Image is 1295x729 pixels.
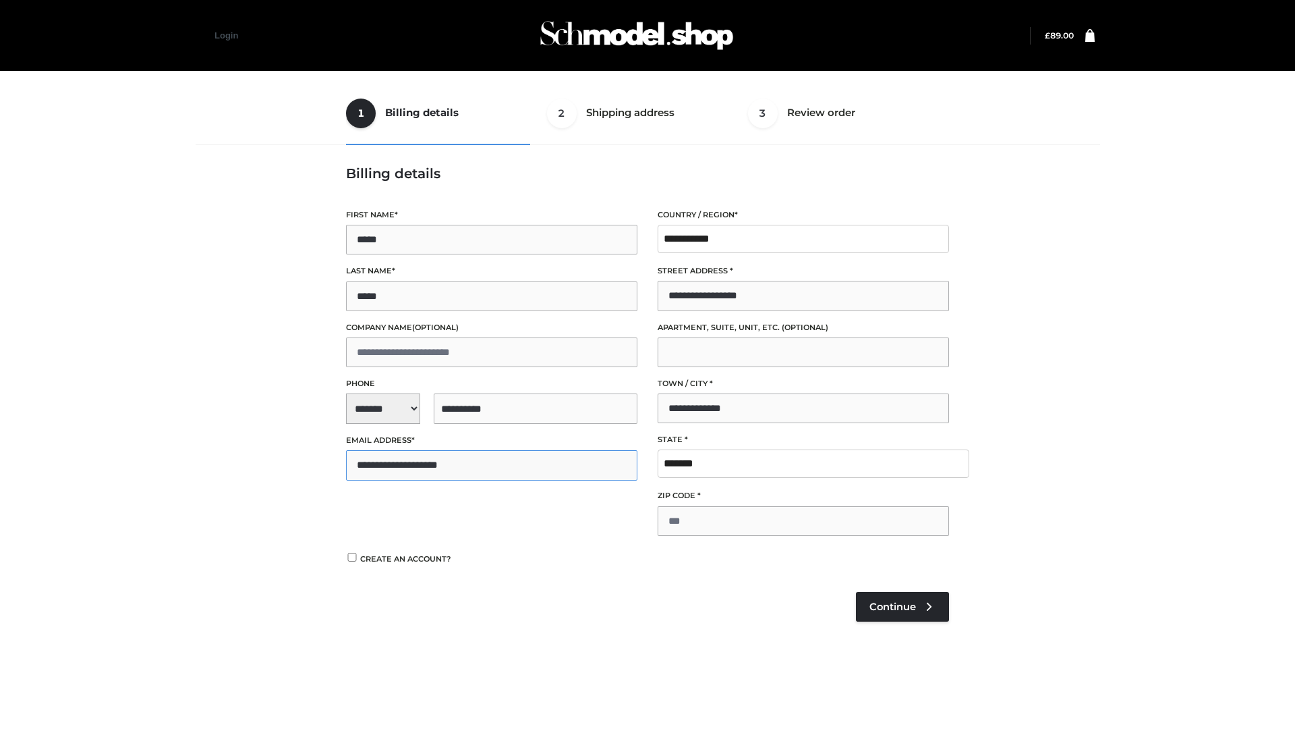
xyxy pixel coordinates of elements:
span: £ [1045,30,1050,40]
label: Email address [346,434,637,447]
label: Town / City [658,377,949,390]
label: Company name [346,321,637,334]
a: Continue [856,592,949,622]
a: £89.00 [1045,30,1074,40]
span: (optional) [412,323,459,332]
span: Continue [869,601,916,613]
bdi: 89.00 [1045,30,1074,40]
label: State [658,433,949,446]
label: Apartment, suite, unit, etc. [658,321,949,334]
input: Create an account? [346,553,358,562]
span: (optional) [782,323,828,332]
label: Last name [346,265,637,277]
span: Create an account? [360,554,451,564]
label: Phone [346,377,637,390]
h3: Billing details [346,165,949,182]
img: Schmodel Admin 964 [536,9,738,62]
label: ZIP Code [658,489,949,502]
label: Street address [658,265,949,277]
a: Login [214,30,238,40]
label: First name [346,209,637,221]
label: Country / Region [658,209,949,221]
